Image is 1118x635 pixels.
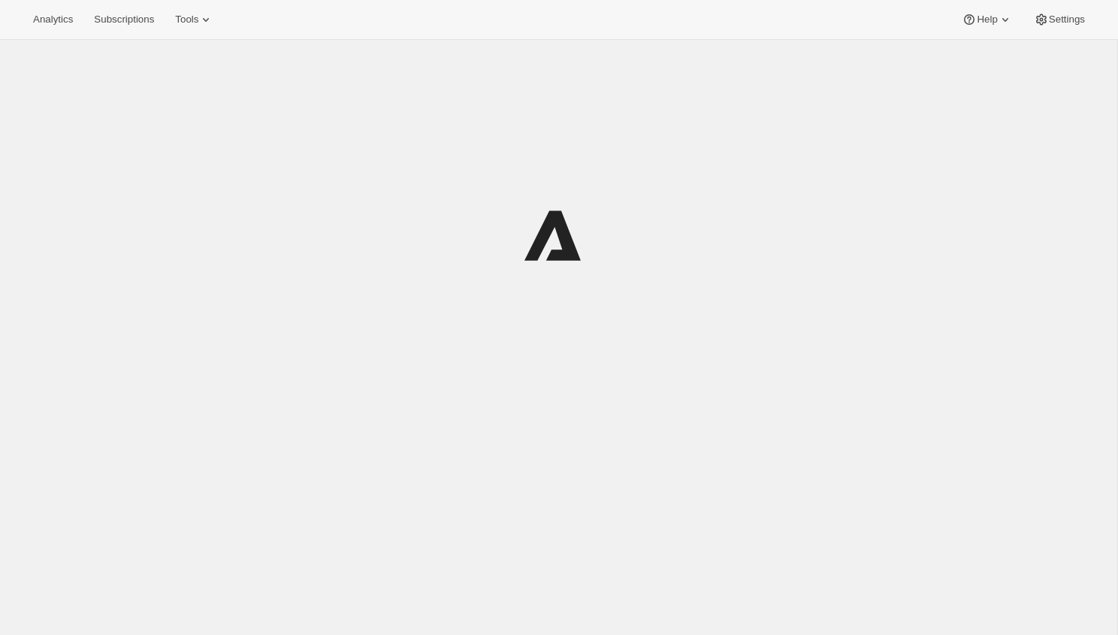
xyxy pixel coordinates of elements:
button: Help [953,9,1021,30]
span: Subscriptions [94,14,154,26]
span: Analytics [33,14,73,26]
span: Settings [1049,14,1085,26]
button: Analytics [24,9,82,30]
button: Tools [166,9,222,30]
span: Tools [175,14,198,26]
span: Help [977,14,997,26]
button: Settings [1025,9,1094,30]
button: Subscriptions [85,9,163,30]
